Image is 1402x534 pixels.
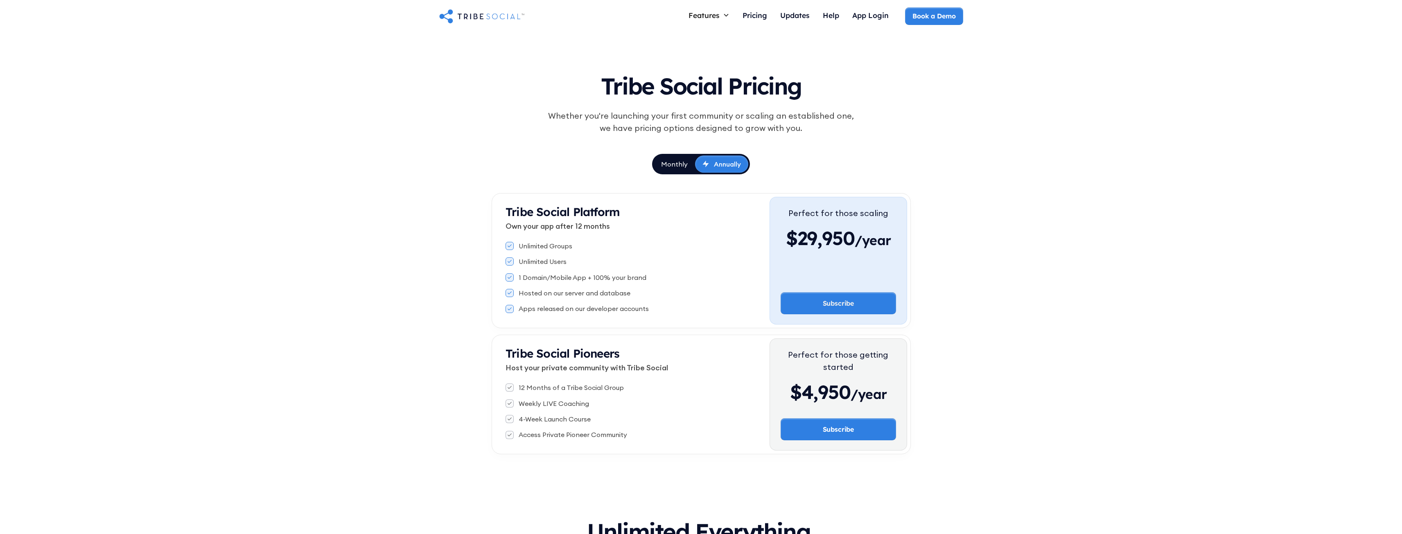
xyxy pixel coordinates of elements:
[506,346,619,361] strong: Tribe Social Pioneers
[781,380,896,404] div: $4,950
[851,386,887,406] span: /year
[781,418,896,440] a: Subscribe
[519,257,567,266] div: Unlimited Users
[780,11,810,20] div: Updates
[781,292,896,314] a: Subscribe
[786,226,891,250] div: $29,950
[519,399,589,408] div: Weekly LIVE Coaching
[714,160,741,169] div: Annually
[506,362,770,373] p: Host your private community with Tribe Social
[506,205,620,219] strong: Tribe Social Platform
[519,288,630,297] div: Hosted on our server and database
[511,65,891,103] h1: Tribe Social Pricing
[519,383,624,392] div: 12 Months of a Tribe Social Group
[439,8,524,24] a: home
[519,430,627,439] div: Access Private Pioneer Community
[774,7,816,25] a: Updates
[905,7,963,25] a: Book a Demo
[855,232,891,252] span: /year
[786,207,891,219] div: Perfect for those scaling
[689,11,720,20] div: Features
[661,160,688,169] div: Monthly
[544,110,858,134] div: Whether you're launching your first community or scaling an established one, we have pricing opti...
[506,221,770,232] p: Own your app after 12 months
[519,415,591,424] div: 4-Week Launch Course
[519,304,649,313] div: Apps released on our developer accounts
[781,349,896,373] div: Perfect for those getting started
[852,11,889,20] div: App Login
[743,11,767,20] div: Pricing
[816,7,846,25] a: Help
[519,273,646,282] div: 1 Domain/Mobile App + 100% your brand
[519,241,572,250] div: Unlimited Groups
[736,7,774,25] a: Pricing
[682,7,736,23] div: Features
[846,7,895,25] a: App Login
[823,11,839,20] div: Help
